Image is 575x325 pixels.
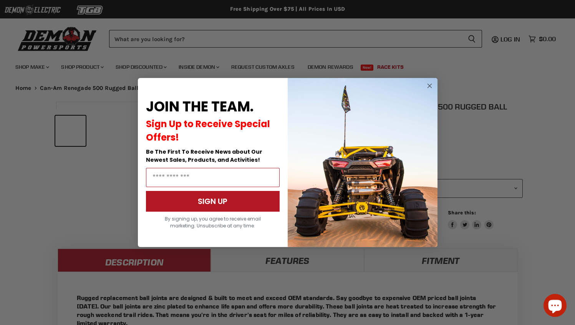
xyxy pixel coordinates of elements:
[146,118,270,144] span: Sign Up to Receive Special Offers!
[165,216,261,229] span: By signing up, you agree to receive email marketing. Unsubscribe at any time.
[146,148,262,164] span: Be The First To Receive News about Our Newest Sales, Products, and Activities!
[146,191,280,212] button: SIGN UP
[146,168,280,187] input: Email Address
[541,294,569,319] inbox-online-store-chat: Shopify online store chat
[425,81,434,91] button: Close dialog
[288,78,437,247] img: a9095488-b6e7-41ba-879d-588abfab540b.jpeg
[146,97,254,116] span: JOIN THE TEAM.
